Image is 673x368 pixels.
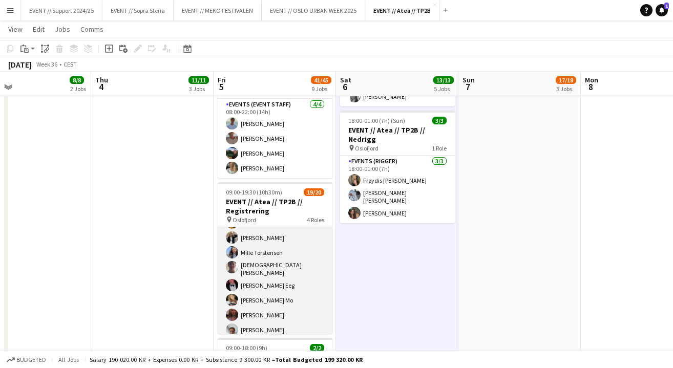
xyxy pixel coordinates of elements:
[51,23,74,36] a: Jobs
[226,344,267,352] span: 09:00-18:00 (9h)
[102,1,174,20] button: EVENT // Sopra Steria
[29,23,49,36] a: Edit
[262,1,365,20] button: EVENT // OSLO URBAN WEEK 2025
[174,1,262,20] button: EVENT // MEKO FESTIVALEN
[432,117,447,124] span: 3/3
[434,85,453,93] div: 5 Jobs
[340,111,455,223] app-job-card: 18:00-01:00 (7h) (Sun)3/3EVENT // Atea // TP2B // Nedrigg Oslofjord1 RoleEvents (Rigger)3/318:00-...
[188,76,209,84] span: 11/11
[218,99,332,178] app-card-role: Events (Event Staff)4/408:00-22:00 (14h)[PERSON_NAME][PERSON_NAME][PERSON_NAME][PERSON_NAME]
[64,60,77,68] div: CEST
[4,23,27,36] a: View
[311,76,331,84] span: 41/45
[583,81,598,93] span: 8
[656,4,668,16] a: 1
[355,144,378,152] span: Oslofjord
[275,356,363,363] span: Total Budgeted 199 320.00 KR
[664,3,669,9] span: 1
[90,356,363,363] div: Salary 190 020.00 KR + Expenses 0.00 KR + Subsistence 9 300.00 KR =
[95,75,108,84] span: Thu
[304,188,324,196] span: 19/20
[21,1,102,20] button: EVENT // Support 2024/25
[348,117,405,124] span: 18:00-01:00 (7h) (Sun)
[218,182,332,334] app-job-card: 09:00-19:30 (10h30m)19/20EVENT // Atea // TP2B // Registrering Oslofjord4 Roles[PERSON_NAME] [PER...
[76,23,108,36] a: Comms
[94,81,108,93] span: 4
[8,59,32,70] div: [DATE]
[34,60,59,68] span: Week 36
[433,76,454,84] span: 13/13
[5,354,48,365] button: Budgeted
[33,25,45,34] span: Edit
[339,81,351,93] span: 6
[218,54,332,178] app-job-card: 08:00-22:00 (14h)4/4EVENT // Atea // TP2B // Partnere // Runner Oslofjord1 RoleEvents (Event Staf...
[226,188,282,196] span: 09:00-19:30 (10h30m)
[189,85,208,93] div: 3 Jobs
[218,197,332,215] h3: EVENT // Atea // TP2B // Registrering
[340,156,455,223] app-card-role: Events (Rigger)3/318:00-01:00 (7h)Frøydis [PERSON_NAME][PERSON_NAME] [PERSON_NAME][PERSON_NAME]
[218,198,332,355] app-card-role: Events (Event Staff)5I2A8/909:00-18:00 (9h)[PERSON_NAME][PERSON_NAME]Mille Torstensen[DEMOGRAPHIC...
[216,81,226,93] span: 5
[585,75,598,84] span: Mon
[80,25,103,34] span: Comms
[70,76,84,84] span: 8/8
[311,85,331,93] div: 9 Jobs
[8,25,23,34] span: View
[556,76,576,84] span: 17/18
[70,85,86,93] div: 2 Jobs
[55,25,70,34] span: Jobs
[461,81,475,93] span: 7
[556,85,576,93] div: 3 Jobs
[233,216,256,224] span: Oslofjord
[340,125,455,144] h3: EVENT // Atea // TP2B // Nedrigg
[365,1,439,20] button: EVENT // Atea // TP2B
[462,75,475,84] span: Sun
[56,356,81,363] span: All jobs
[310,344,324,352] span: 2/2
[432,144,447,152] span: 1 Role
[16,356,46,363] span: Budgeted
[307,216,324,224] span: 4 Roles
[340,75,351,84] span: Sat
[218,75,226,84] span: Fri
